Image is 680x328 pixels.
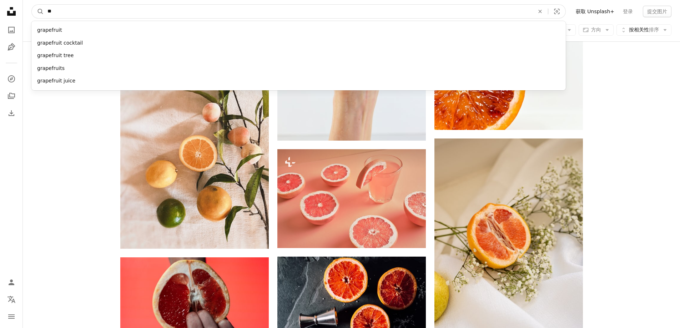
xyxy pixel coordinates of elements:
a: 白色纺织品上的橙色水果 [120,146,269,153]
a: 登录 / 注册 [4,275,19,289]
button: 提交图片 [643,6,671,17]
a: 探索 [4,72,19,86]
button: 语言 [4,292,19,307]
img: 粉红色表面上的葡萄柚和一杯水 [277,149,426,248]
div: grapefruit juice [31,75,566,87]
a: 插图 [4,40,19,54]
div: grapefruit [31,24,566,37]
font: 方向 [591,27,601,32]
font: 按相关性 [629,27,649,32]
font: 提交图片 [647,9,667,14]
font: 排序 [649,27,659,32]
button: 清除 [532,5,548,18]
div: grapefruit tree [31,49,566,62]
a: 白色纺织品上的橙色水果 [434,246,583,253]
font: 登录 [623,9,633,14]
div: grapefruits [31,62,566,75]
a: 登录 [619,6,637,17]
button: 按相关性排序 [616,24,671,36]
form: 在全站范围内查找视觉效果 [31,4,566,19]
a: 收藏 [4,89,19,103]
img: 白色纺织品上的橙色水果 [120,51,269,249]
a: 下载历史记录 [4,106,19,120]
button: 菜单 [4,309,19,324]
font: 获取 Unsplash+ [576,9,614,14]
div: grapefruit cocktail [31,37,566,50]
a: 照片 [4,23,19,37]
button: 视觉搜索 [548,5,565,18]
a: 获取 Unsplash+ [571,6,619,17]
a: 首页 — Unsplash [4,4,19,20]
button: 方向 [579,24,614,36]
a: 粉红色表面上的葡萄柚和一杯水 [277,195,426,202]
a: 灰色杯子和橙子 [277,303,426,309]
button: 搜索 Unsplash [32,5,44,18]
a: 水果片 [120,303,269,310]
